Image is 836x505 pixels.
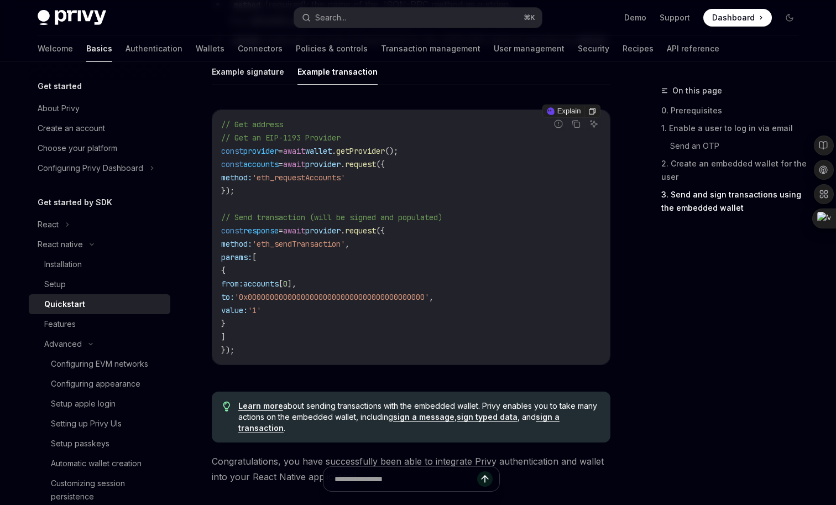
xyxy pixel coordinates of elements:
[283,279,288,289] span: 0
[660,12,690,23] a: Support
[29,274,170,294] a: Setup
[252,173,345,183] span: 'eth_requestAccounts'
[429,292,433,302] span: ,
[243,279,279,289] span: accounts
[672,84,722,97] span: On this page
[51,397,116,410] div: Setup apple login
[667,35,719,62] a: API reference
[51,377,140,391] div: Configuring appearance
[221,119,283,129] span: // Get address
[243,146,279,156] span: provider
[221,226,243,236] span: const
[29,314,170,334] a: Features
[336,146,385,156] span: getProvider
[315,11,346,24] div: Search...
[51,477,164,503] div: Customizing session persistence
[221,265,226,275] span: {
[29,394,170,414] a: Setup apple login
[393,412,454,422] a: sign a message
[345,159,376,169] span: request
[345,226,376,236] span: request
[29,294,170,314] a: Quickstart
[44,317,76,331] div: Features
[51,417,122,430] div: Setting up Privy UIs
[221,239,252,249] span: method:
[238,35,283,62] a: Connectors
[248,305,261,315] span: '1'
[51,357,148,371] div: Configuring EVM networks
[279,146,283,156] span: =
[44,298,85,311] div: Quickstart
[44,337,82,351] div: Advanced
[38,10,106,25] img: dark logo
[296,35,368,62] a: Policies & controls
[279,159,283,169] span: =
[345,239,349,249] span: ,
[252,239,345,249] span: 'eth_sendTransaction'
[283,226,305,236] span: await
[376,226,385,236] span: ({
[305,226,341,236] span: provider
[252,252,257,262] span: [
[283,146,305,156] span: await
[29,254,170,274] a: Installation
[29,414,170,434] a: Setting up Privy UIs
[279,279,283,289] span: [
[341,226,345,236] span: .
[712,12,755,23] span: Dashboard
[38,102,80,115] div: About Privy
[44,278,66,291] div: Setup
[221,212,442,222] span: // Send transaction (will be signed and populated)
[196,35,224,62] a: Wallets
[221,173,252,183] span: method:
[212,59,284,85] button: Example signature
[279,226,283,236] span: =
[283,159,305,169] span: await
[29,354,170,374] a: Configuring EVM networks
[29,434,170,454] a: Setup passkeys
[569,117,583,131] button: Copy the contents from the code block
[221,292,234,302] span: to:
[524,13,535,22] span: ⌘ K
[29,118,170,138] a: Create an account
[661,155,807,186] a: 2. Create an embedded wallet for the user
[288,279,296,289] span: ],
[29,98,170,118] a: About Privy
[221,305,248,315] span: value:
[238,401,283,411] a: Learn more
[578,35,609,62] a: Security
[305,146,332,156] span: wallet
[212,454,610,485] span: Congratulations, you have successfully been able to integrate Privy authentication and wallet int...
[51,437,109,450] div: Setup passkeys
[297,59,378,85] button: Example transaction
[305,159,341,169] span: provider
[86,35,112,62] a: Basics
[38,238,83,251] div: React native
[661,186,807,217] a: 3. Send and sign transactions using the embedded wallet
[221,186,234,196] span: });
[234,292,429,302] span: '0x0000000000000000000000000000000000000000'
[243,159,279,169] span: accounts
[670,137,807,155] a: Send an OTP
[661,119,807,137] a: 1. Enable a user to log in via email
[29,138,170,158] a: Choose your platform
[38,122,105,135] div: Create an account
[661,102,807,119] a: 0. Prerequisites
[494,35,565,62] a: User management
[781,9,798,27] button: Toggle dark mode
[221,252,252,262] span: params:
[29,454,170,473] a: Automatic wallet creation
[341,159,345,169] span: .
[221,133,341,143] span: // Get an EIP-1193 Provider
[38,196,112,209] h5: Get started by SDK
[703,9,772,27] a: Dashboard
[38,218,59,231] div: React
[477,471,493,487] button: Send message
[294,8,542,28] button: Search...⌘K
[624,12,646,23] a: Demo
[376,159,385,169] span: ({
[243,226,279,236] span: response
[51,457,142,470] div: Automatic wallet creation
[38,162,143,175] div: Configuring Privy Dashboard
[221,159,243,169] span: const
